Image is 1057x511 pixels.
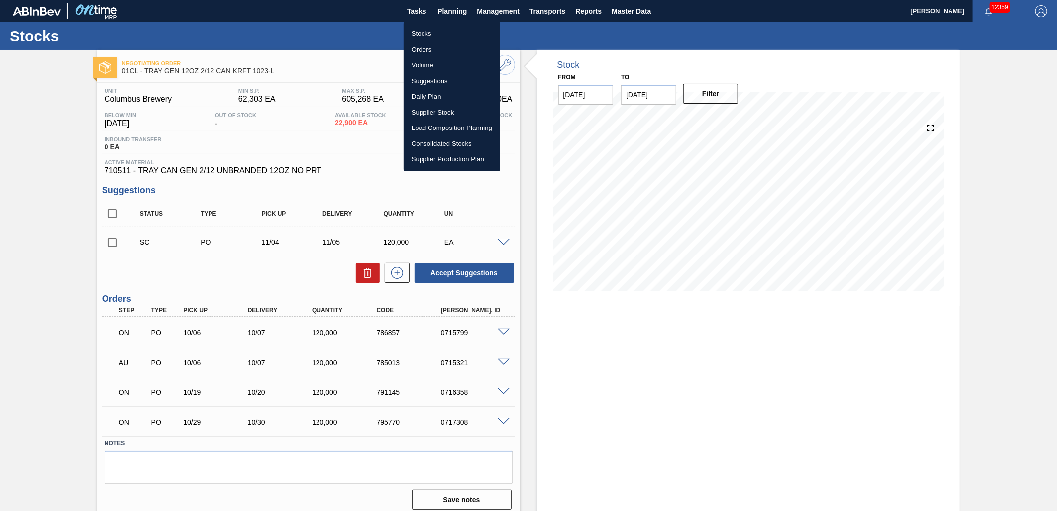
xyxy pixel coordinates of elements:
a: Load Composition Planning [404,120,500,136]
a: Volume [404,57,500,73]
a: Supplier Stock [404,105,500,121]
a: Stocks [404,26,500,42]
a: Consolidated Stocks [404,136,500,152]
a: Daily Plan [404,89,500,105]
a: Orders [404,42,500,58]
a: Supplier Production Plan [404,151,500,167]
a: Suggestions [404,73,500,89]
